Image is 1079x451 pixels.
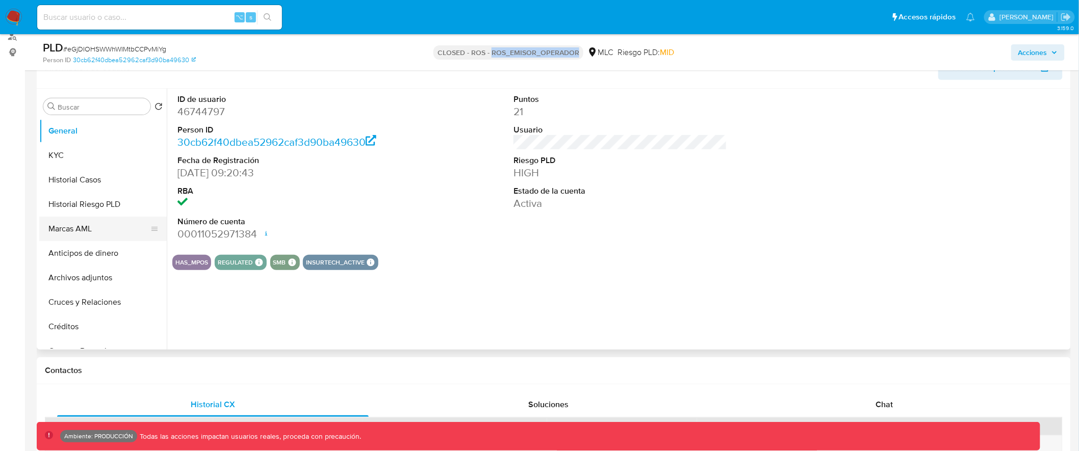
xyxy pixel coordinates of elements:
[39,339,167,363] button: Cuentas Bancarias
[191,399,235,410] span: Historial CX
[433,45,583,60] p: CLOSED - ROS - ROS_EMISOR_OPERADOR
[137,432,362,441] p: Todas las acciones impactan usuarios reales, proceda con precaución.
[177,185,391,197] dt: RBA
[529,399,569,410] span: Soluciones
[513,166,727,180] dd: HIGH
[39,143,167,168] button: KYC
[236,12,243,22] span: ⌥
[513,196,727,210] dd: Activa
[45,365,1063,376] h1: Contactos
[999,12,1057,22] p: diego.assum@mercadolibre.com
[39,119,167,143] button: General
[1061,12,1071,22] a: Salir
[1018,44,1047,61] span: Acciones
[177,166,391,180] dd: [DATE] 09:20:43
[73,56,196,65] a: 30cb62f40dbea52962caf3d90ba49630
[966,13,975,21] a: Notificaciones
[37,11,282,24] input: Buscar usuario o caso...
[43,39,63,56] b: PLD
[220,421,356,432] div: Estado
[513,155,727,166] dt: Riesgo PLD
[177,124,391,136] dt: Person ID
[554,421,690,432] div: Origen
[177,155,391,166] dt: Fecha de Registración
[177,104,391,119] dd: 46744797
[47,102,56,111] button: Buscar
[704,421,1055,432] div: Proceso
[177,94,391,105] dt: ID de usuario
[660,46,674,58] span: MID
[177,227,391,241] dd: 00011052971384
[513,124,727,136] dt: Usuario
[155,102,163,114] button: Volver al orden por defecto
[513,185,727,197] dt: Estado de la cuenta
[513,94,727,105] dt: Puntos
[39,290,167,314] button: Cruces y Relaciones
[63,44,166,54] span: # eGjDIOHSWWhWIMtbCCPvMiYg
[39,241,167,266] button: Anticipos de dinero
[39,217,159,241] button: Marcas AML
[177,216,391,227] dt: Número de cuenta
[43,56,71,65] b: Person ID
[876,399,893,410] span: Chat
[39,266,167,290] button: Archivos adjuntos
[249,12,252,22] span: s
[370,421,540,432] div: Fecha de creación
[39,314,167,339] button: Créditos
[513,104,727,119] dd: 21
[899,12,956,22] span: Accesos rápidos
[587,47,613,58] div: MLC
[1011,44,1065,61] button: Acciones
[45,63,131,73] h1: Información de Usuario
[618,47,674,58] span: Riesgo PLD:
[1057,24,1074,32] span: 3.159.0
[39,192,167,217] button: Historial Riesgo PLD
[177,135,376,149] a: 30cb62f40dbea52962caf3d90ba49630
[70,421,206,432] div: Id
[64,434,133,438] p: Ambiente: PRODUCCIÓN
[39,168,167,192] button: Historial Casos
[257,10,278,24] button: search-icon
[58,102,146,112] input: Buscar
